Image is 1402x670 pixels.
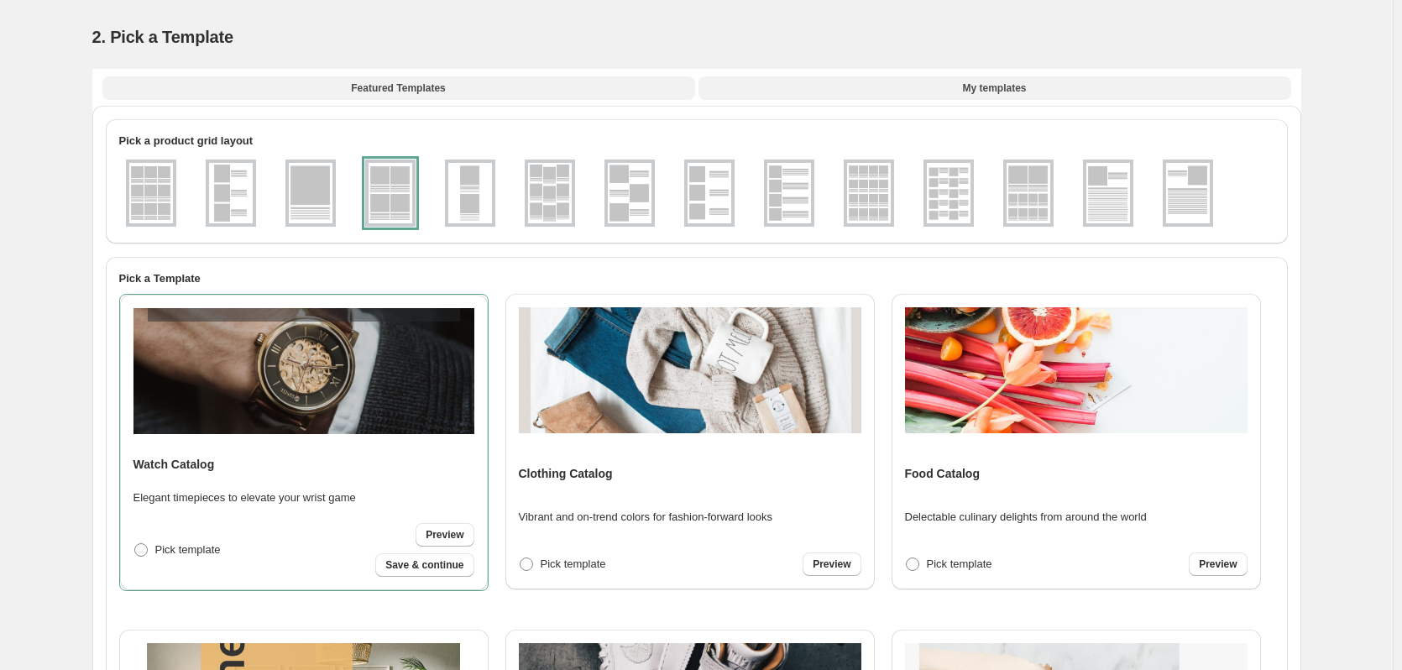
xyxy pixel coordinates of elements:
[426,528,463,542] span: Preview
[519,509,773,526] p: Vibrant and on-trend colors for fashion-forward looks
[133,456,215,473] h4: Watch Catalog
[448,163,492,223] img: g1x2v1
[1189,552,1247,576] a: Preview
[92,28,233,46] span: 2. Pick a Template
[847,163,891,223] img: g4x4v1
[375,553,473,577] button: Save & continue
[351,81,445,95] span: Featured Templates
[519,465,613,482] h4: Clothing Catalog
[1199,557,1237,571] span: Preview
[289,163,332,223] img: g1x1v1
[155,543,221,556] span: Pick template
[133,489,356,506] p: Elegant timepieces to elevate your wrist game
[209,163,253,223] img: g1x3v1
[1166,163,1210,223] img: g1x1v3
[1007,163,1050,223] img: g2x1_4x2v1
[813,557,850,571] span: Preview
[1086,163,1130,223] img: g1x1v2
[767,163,811,223] img: g1x4v1
[528,163,572,223] img: g3x3v2
[803,552,861,576] a: Preview
[962,81,1026,95] span: My templates
[927,557,992,570] span: Pick template
[129,163,173,223] img: g3x3v1
[688,163,731,223] img: g1x3v3
[905,465,980,482] h4: Food Catalog
[416,523,473,547] a: Preview
[119,133,1274,149] h2: Pick a product grid layout
[927,163,970,223] img: g2x5v1
[119,270,1274,287] h2: Pick a Template
[541,557,606,570] span: Pick template
[905,509,1147,526] p: Delectable culinary delights from around the world
[608,163,651,223] img: g1x3v2
[385,558,463,572] span: Save & continue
